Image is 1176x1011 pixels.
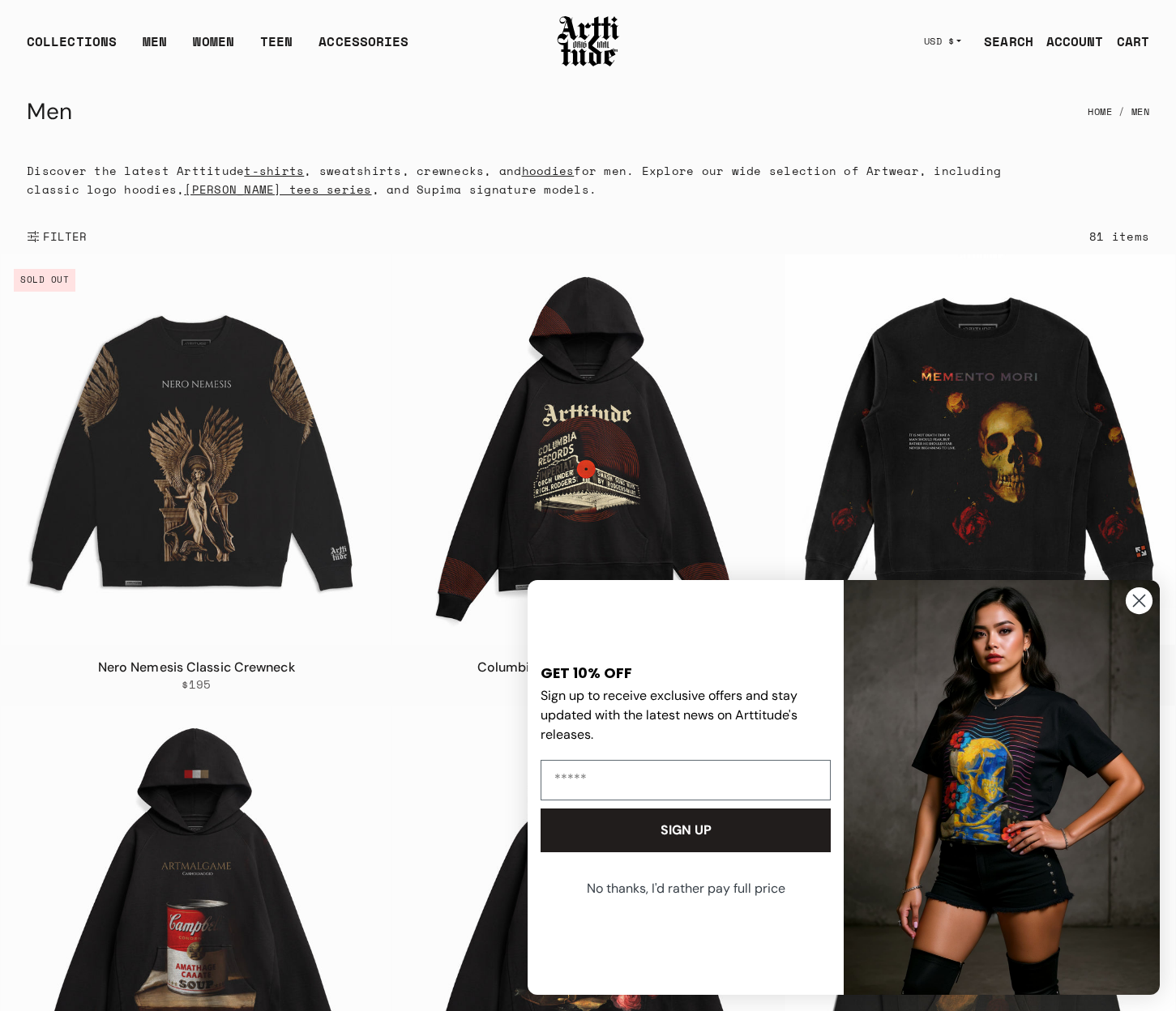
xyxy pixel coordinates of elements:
[392,254,783,645] a: Columbia 1939 Heavyweight HoodieColumbia 1939 Heavyweight Hoodie
[541,760,831,800] input: Email
[143,32,167,64] a: MEN
[971,25,1033,58] a: SEARCH
[260,32,293,64] a: TEEN
[319,32,408,64] div: ACCESSORIES
[1,254,391,645] img: Nero Nemesis Classic Crewneck
[541,687,798,743] span: Sign up to receive exclusive offers and stay updated with the latest news on Arttitude's releases.
[844,580,1160,995] img: 88b40c6e-4fbe-451e-b692-af676383430e.jpeg
[182,677,212,692] span: $195
[14,32,421,64] ul: Main navigation
[244,162,304,179] a: t-shirts
[27,161,1012,198] p: Discover the latest Arttitude , sweatshirts, crewnecks, and for men. Explore our wide selection o...
[785,254,1175,645] a: Memento Mori Skull Classic CrewneckMemento Mori Skull Classic Crewneck
[27,219,88,254] button: Show filters
[392,254,783,645] img: Columbia 1939 Heavyweight Hoodie
[477,659,699,676] a: Columbia 1939 Heavyweight Hoodie
[785,254,1175,645] img: Memento Mori Skull Classic Crewneck
[193,32,234,64] a: WOMEN
[27,92,72,131] h1: Men
[14,269,75,292] span: Sold out
[924,35,955,48] span: USD $
[539,868,832,909] button: No thanks, I'd rather pay full price
[98,659,295,676] a: Nero Nemesis Classic Crewneck
[1088,94,1112,130] a: Home
[40,228,88,245] span: FILTER
[1,254,391,645] a: Nero Nemesis Classic CrewneckNero Nemesis Classic Crewneck
[914,23,972,59] button: USD $
[184,181,371,198] a: [PERSON_NAME] tees series
[1112,94,1149,130] li: Men
[1104,25,1149,58] a: Open cart
[1033,25,1104,58] a: ACCOUNT
[1117,32,1149,51] div: CART
[1125,587,1153,615] button: Close dialog
[522,162,575,179] a: hoodies
[541,663,632,683] span: GET 10% OFF
[556,14,621,69] img: Arttitude
[27,32,117,64] div: COLLECTIONS
[541,808,831,852] button: SIGN UP
[511,564,1176,1011] div: FLYOUT Form
[1089,227,1149,245] div: 81 items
